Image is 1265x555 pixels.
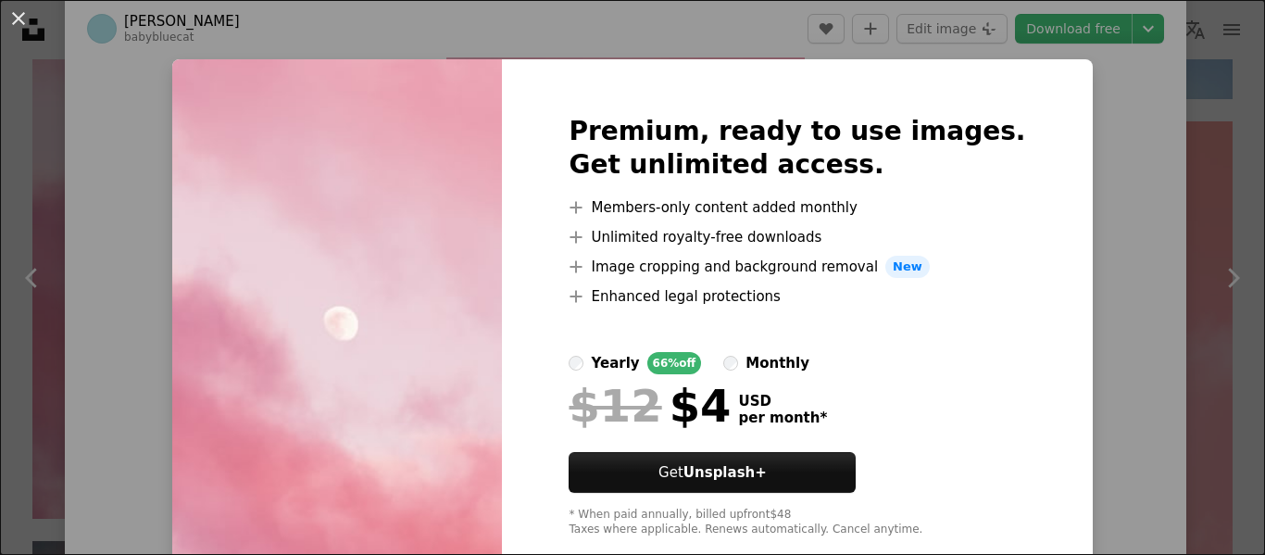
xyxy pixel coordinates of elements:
div: * When paid annually, billed upfront $48 Taxes where applicable. Renews automatically. Cancel any... [569,508,1025,537]
button: GetUnsplash+ [569,452,856,493]
span: USD [738,393,827,410]
div: yearly [591,352,639,374]
input: yearly66%off [569,356,583,371]
div: $4 [569,382,731,430]
div: monthly [745,352,809,374]
input: monthly [723,356,738,371]
li: Unlimited royalty-free downloads [569,226,1025,248]
li: Image cropping and background removal [569,256,1025,278]
li: Enhanced legal protections [569,285,1025,308]
li: Members-only content added monthly [569,196,1025,219]
div: 66% off [647,352,702,374]
span: per month * [738,410,827,426]
h2: Premium, ready to use images. Get unlimited access. [569,115,1025,182]
span: $12 [569,382,661,430]
strong: Unsplash+ [683,464,767,481]
span: New [885,256,930,278]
